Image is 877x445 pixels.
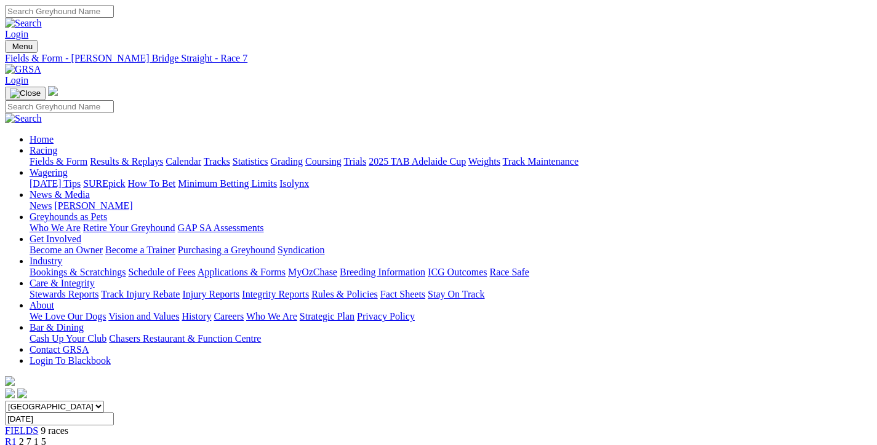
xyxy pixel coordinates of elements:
div: Get Involved [30,245,872,256]
a: Bookings & Scratchings [30,267,126,277]
a: GAP SA Assessments [178,222,264,233]
a: Trials [343,156,366,167]
a: SUREpick [83,178,125,189]
a: Schedule of Fees [128,267,195,277]
a: Tracks [204,156,230,167]
span: Menu [12,42,33,51]
a: History [182,311,211,321]
a: Who We Are [246,311,297,321]
a: Become a Trainer [105,245,175,255]
img: Search [5,113,42,124]
a: Track Maintenance [503,156,579,167]
a: Calendar [166,156,201,167]
a: Retire Your Greyhound [83,222,175,233]
a: Home [30,134,54,144]
a: News [30,200,52,211]
a: FIELDS [5,425,38,436]
a: Integrity Reports [242,289,309,299]
a: Industry [30,256,62,266]
a: Purchasing a Greyhound [178,245,275,255]
a: We Love Our Dogs [30,311,106,321]
a: Bar & Dining [30,322,84,333]
a: Careers [214,311,244,321]
img: Close [10,89,41,98]
a: Rules & Policies [311,289,378,299]
img: facebook.svg [5,388,15,398]
img: Search [5,18,42,29]
a: Become an Owner [30,245,103,255]
a: [DATE] Tips [30,178,81,189]
a: News & Media [30,189,90,200]
input: Select date [5,412,114,425]
a: Grading [271,156,303,167]
a: Applications & Forms [198,267,286,277]
div: Wagering [30,178,872,189]
a: Results & Replays [90,156,163,167]
a: Greyhounds as Pets [30,211,107,222]
div: News & Media [30,200,872,211]
a: Fields & Form [30,156,87,167]
a: Weights [468,156,500,167]
a: Fields & Form - [PERSON_NAME] Bridge Straight - Race 7 [5,53,872,64]
a: ICG Outcomes [428,267,487,277]
a: 2025 TAB Adelaide Cup [369,156,466,167]
span: 9 races [41,425,68,436]
a: Breeding Information [340,267,425,277]
div: Bar & Dining [30,333,872,344]
a: How To Bet [128,178,176,189]
a: MyOzChase [288,267,337,277]
img: GRSA [5,64,41,75]
a: Injury Reports [182,289,239,299]
a: Who We Are [30,222,81,233]
a: Isolynx [279,178,309,189]
a: Racing [30,145,57,156]
div: Greyhounds as Pets [30,222,872,234]
a: Cash Up Your Club [30,333,106,344]
input: Search [5,5,114,18]
a: Coursing [305,156,342,167]
a: Stay On Track [428,289,484,299]
a: Get Involved [30,234,81,244]
a: Syndication [278,245,324,255]
img: twitter.svg [17,388,27,398]
a: Minimum Betting Limits [178,178,277,189]
a: Race Safe [489,267,529,277]
a: Vision and Values [108,311,179,321]
div: About [30,311,872,322]
img: logo-grsa-white.png [5,376,15,386]
div: Racing [30,156,872,167]
a: About [30,300,54,310]
a: [PERSON_NAME] [54,200,132,211]
a: Track Injury Rebate [101,289,180,299]
a: Statistics [233,156,268,167]
a: Login [5,75,28,85]
div: Care & Integrity [30,289,872,300]
a: Login [5,29,28,39]
div: Industry [30,267,872,278]
button: Toggle navigation [5,40,38,53]
a: Chasers Restaurant & Function Centre [109,333,261,344]
a: Strategic Plan [300,311,354,321]
a: Privacy Policy [357,311,415,321]
a: Contact GRSA [30,344,89,355]
a: Wagering [30,167,68,178]
img: logo-grsa-white.png [48,86,58,96]
a: Stewards Reports [30,289,98,299]
a: Care & Integrity [30,278,95,288]
input: Search [5,100,114,113]
a: Fact Sheets [380,289,425,299]
button: Toggle navigation [5,87,46,100]
a: Login To Blackbook [30,355,111,366]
